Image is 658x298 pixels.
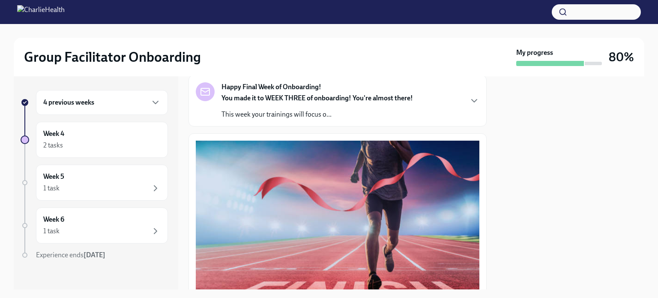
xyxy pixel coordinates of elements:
p: This week your trainings will focus o... [221,110,413,119]
strong: [DATE] [84,251,105,259]
div: 4 previous weeks [36,90,168,115]
a: Week 51 task [21,165,168,201]
img: CharlieHealth [17,5,65,19]
strong: Happy Final Week of Onboarding! [221,82,321,92]
strong: You made it to WEEK THREE of onboarding! You're almost there! [221,94,413,102]
h6: Week 6 [43,215,64,224]
div: 2 tasks [43,141,63,150]
h6: Week 5 [43,172,64,181]
h6: Week 4 [43,129,64,138]
a: Week 42 tasks [21,122,168,158]
h6: 4 previous weeks [43,98,94,107]
h3: 80% [609,49,634,65]
strong: My progress [516,48,553,57]
div: 1 task [43,184,60,193]
span: Experience ends [36,251,105,259]
h2: Group Facilitator Onboarding [24,48,201,66]
div: 1 task [43,226,60,236]
a: Week 61 task [21,208,168,244]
